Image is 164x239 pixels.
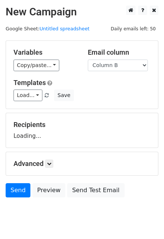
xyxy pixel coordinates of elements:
[108,26,158,31] a: Daily emails left: 50
[39,26,89,31] a: Untitled spreadsheet
[6,6,158,18] h2: New Campaign
[14,121,150,140] div: Loading...
[14,160,150,168] h5: Advanced
[54,90,74,101] button: Save
[14,48,77,57] h5: Variables
[108,25,158,33] span: Daily emails left: 50
[14,60,59,71] a: Copy/paste...
[6,183,30,197] a: Send
[14,90,42,101] a: Load...
[88,48,151,57] h5: Email column
[14,121,150,129] h5: Recipients
[32,183,65,197] a: Preview
[67,183,124,197] a: Send Test Email
[6,26,90,31] small: Google Sheet:
[14,79,46,87] a: Templates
